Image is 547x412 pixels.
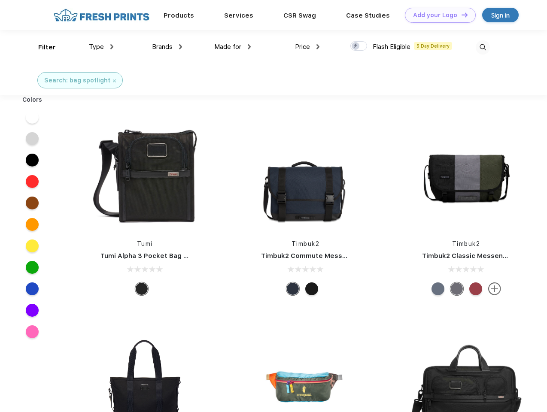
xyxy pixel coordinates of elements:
img: func=resize&h=266 [409,117,523,231]
a: Tumi Alpha 3 Pocket Bag Small [100,252,201,260]
a: Sign in [482,8,519,22]
img: desktop_search.svg [476,40,490,55]
img: dropdown.png [110,44,113,49]
span: Made for [214,43,241,51]
span: Type [89,43,104,51]
img: dropdown.png [179,44,182,49]
a: Timbuk2 Classic Messenger Bag [422,252,529,260]
div: Sign in [491,10,510,20]
span: 5 Day Delivery [414,42,452,50]
img: filter_cancel.svg [113,79,116,82]
img: DT [462,12,468,17]
img: more.svg [488,282,501,295]
img: fo%20logo%202.webp [51,8,152,23]
div: Add your Logo [413,12,457,19]
a: Tumi [137,240,153,247]
img: dropdown.png [316,44,319,49]
img: func=resize&h=266 [88,117,202,231]
div: Eco Lightbeam [432,282,444,295]
a: Products [164,12,194,19]
img: func=resize&h=266 [248,117,362,231]
div: Colors [16,95,49,104]
div: Eco Bookish [469,282,482,295]
span: Flash Eligible [373,43,410,51]
div: Filter [38,42,56,52]
a: Timbuk2 [292,240,320,247]
span: Brands [152,43,173,51]
div: Eco Nautical [286,282,299,295]
div: Search: bag spotlight [44,76,110,85]
div: Black [135,282,148,295]
a: Timbuk2 Commute Messenger Bag [261,252,376,260]
div: Eco Black [305,282,318,295]
span: Price [295,43,310,51]
div: Eco Army Pop [450,282,463,295]
img: dropdown.png [248,44,251,49]
a: Timbuk2 [452,240,480,247]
